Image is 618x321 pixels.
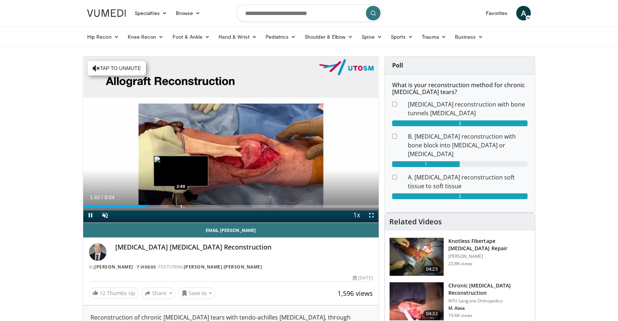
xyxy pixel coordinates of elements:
a: Favorites [482,6,512,20]
a: Hip Recon [83,30,123,44]
button: Unmute [98,208,112,223]
span: 12 [100,290,105,297]
button: Playback Rate [349,208,364,223]
a: A [516,6,531,20]
span: 04:32 [423,310,441,317]
a: Hand & Wrist [214,30,261,44]
a: 12 Thumbs Up [89,287,139,299]
p: NYU Langone Orthopedics [448,298,530,304]
input: Search topics, interventions [236,4,382,22]
a: [PERSON_NAME] [224,264,262,270]
h3: Chronic [MEDICAL_DATA] Reconstruction [448,282,530,297]
a: Spine [357,30,386,44]
div: 2 [392,120,528,126]
h4: Related Videos [389,217,442,226]
div: By FEATURING , [89,264,373,270]
button: Pause [83,208,98,223]
div: [DATE] [353,275,372,281]
a: Shoulder & Elbow [300,30,357,44]
div: 2 [392,193,528,199]
a: Sports [386,30,418,44]
a: Foot & Ankle [168,30,215,44]
img: E-HI8y-Omg85H4KX4xMDoxOjBzMTt2bJ.150x105_q85_crop-smart_upscale.jpg [390,238,444,276]
a: 04:32 Chronic [MEDICAL_DATA] Reconstruction NYU Langone Orthopedics M. Alaia 19.6K views [389,282,530,321]
button: Save to [178,287,216,299]
span: 04:25 [423,266,441,273]
button: Fullscreen [364,208,379,223]
p: 19.6K views [448,313,472,318]
a: Specialties [130,6,171,20]
span: 8:04 [104,194,114,200]
h3: Knotless Fibertape [MEDICAL_DATA] Repair [448,237,530,252]
img: image.jpeg [154,156,208,186]
span: 1,596 views [337,289,373,298]
span: 1:43 [90,194,100,200]
button: Share [142,287,175,299]
a: Browse [171,6,205,20]
a: Business [451,30,488,44]
strong: Poll [392,61,403,69]
a: 7 Videos [134,264,158,270]
button: Tap to unmute [88,61,146,76]
p: 23.8K views [448,261,472,267]
a: Knee Recon [123,30,168,44]
a: [PERSON_NAME] [184,264,223,270]
p: M. Alaia [448,305,530,311]
video-js: Video Player [83,57,379,223]
div: Progress Bar [83,205,379,208]
a: 04:25 Knotless Fibertape [MEDICAL_DATA] Repair [PERSON_NAME] 23.8K views [389,237,530,276]
div: 1 [392,161,460,167]
dd: B. [MEDICAL_DATA] reconstruction with bone block into [MEDICAL_DATA] or [MEDICAL_DATA] [402,132,533,158]
img: VuMedi Logo [87,9,126,17]
dd: [MEDICAL_DATA] reconstruction with bone tunnels [MEDICAL_DATA] [402,100,533,117]
h4: [MEDICAL_DATA] [MEDICAL_DATA] Reconstruction [115,243,373,251]
p: [PERSON_NAME] [448,254,530,259]
dd: A. [MEDICAL_DATA] reconstruction soft tissue to soft tissue [402,173,533,190]
a: Pediatrics [261,30,300,44]
span: / [101,194,103,200]
a: Trauma [417,30,451,44]
h6: What is your reconstruction method for chronic [MEDICAL_DATA] tears? [392,82,528,96]
a: [PERSON_NAME] [94,264,133,270]
img: E-HI8y-Omg85H4KX4xMDoxOjBzMTt2bJ.150x105_q85_crop-smart_upscale.jpg [390,282,444,320]
img: Avatar [89,243,107,261]
a: Email [PERSON_NAME] [83,223,379,237]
